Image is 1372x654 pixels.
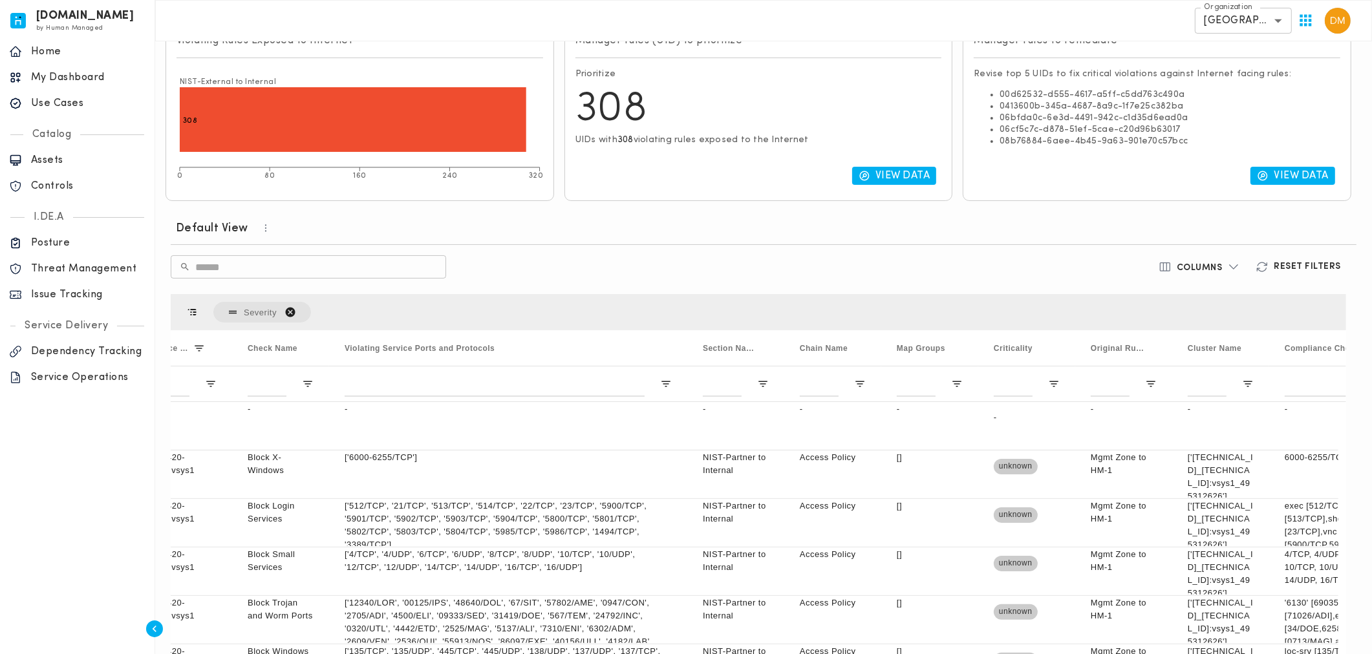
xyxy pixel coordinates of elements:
[31,45,145,58] p: Home
[994,371,1033,397] input: Criticality Filter Input
[31,154,145,167] p: Assets
[345,403,672,416] p: -
[248,596,314,622] p: Block Trojan and Worm Ports
[897,403,963,416] p: -
[345,451,672,464] p: ['6000-6255/TCP']
[951,378,963,390] button: Open Filter Menu
[897,371,936,397] input: Map Groups Filter Input
[1091,596,1157,622] p: Mgmt Zone to HM-1
[151,403,217,416] p: -
[1242,378,1254,390] button: Open Filter Menu
[897,548,963,561] p: []
[703,371,742,397] input: Section Name Filter Input
[617,135,634,145] span: 308
[703,451,769,477] p: NIST-Partner to Internal
[36,12,134,21] h6: [DOMAIN_NAME]
[800,596,866,609] p: Access Policy
[575,89,648,131] span: 308
[151,548,217,574] p: PA1420-HO2:vsys1
[442,172,458,180] tspan: 240
[800,371,839,397] input: Chain Name Filter Input
[302,378,314,390] button: Open Filter Menu
[177,172,183,180] tspan: 0
[994,549,1038,578] span: unknown
[1188,548,1254,600] p: ['[TECHNICAL_ID]_[TECHNICAL_ID]:vsys1_495312626']
[31,71,145,84] p: My Dashboard
[1000,101,1340,112] li: 0413600b-345a-4687-8a9c-1f7e25c382ba
[25,211,73,224] p: I.DE.A
[1177,262,1223,274] h6: Columns
[1204,2,1252,13] label: Organization
[1325,8,1351,34] img: David Medallo
[180,78,277,86] text: NIST-External to Internal
[854,378,866,390] button: Open Filter Menu
[31,97,145,110] p: Use Cases
[31,371,145,384] p: Service Operations
[353,172,367,180] tspan: 160
[1320,3,1356,39] button: User
[1145,378,1157,390] button: Open Filter Menu
[31,288,145,301] p: Issue Tracking
[852,167,937,185] button: View Data
[994,500,1038,529] span: unknown
[897,596,963,609] p: []
[1250,167,1335,185] button: View Data
[1188,344,1241,353] span: Cluster Name
[345,344,495,353] span: Violating Service Ports and Protocols
[897,451,963,464] p: []
[1195,8,1292,34] div: [GEOGRAPHIC_DATA]
[1000,136,1340,147] li: 08b76884-6aee-4b45-9a63-901e70c57bcc
[248,403,314,416] p: -
[1285,344,1359,353] span: Compliance Check
[248,344,297,353] span: Check Name
[31,262,145,275] p: Threat Management
[575,134,942,146] p: UIDs with violating rules exposed to the Internet
[529,172,544,180] tspan: 320
[703,403,769,416] p: -
[800,451,866,464] p: Access Policy
[248,548,314,574] p: Block Small Services
[1188,371,1227,397] input: Cluster Name Filter Input
[1048,378,1060,390] button: Open Filter Menu
[31,180,145,193] p: Controls
[345,548,672,574] p: ['4/TCP', '4/UDP', '6/TCP', '6/UDP', '8/TCP', '8/UDP', '10/TCP', '10/UDP', '12/TCP', '12/UDP', '1...
[23,128,81,141] p: Catalog
[151,596,217,622] p: PA1420-HO2:vsys1
[1000,124,1340,136] li: 06cf5c7c-d878-51ef-5cae-c20d96b63017
[1274,169,1329,182] p: View Data
[16,319,117,332] p: Service Delivery
[36,25,103,32] span: by Human Managed
[1091,451,1157,477] p: Mgmt Zone to HM-1
[703,500,769,525] p: NIST-Partner to Internal
[994,344,1033,353] span: Criticality
[897,344,945,353] span: Map Groups
[994,452,1038,481] span: unknown
[248,371,286,397] input: Check Name Filter Input
[176,221,248,237] h6: Default View
[264,172,275,180] tspan: 80
[575,69,942,80] p: Prioritize
[213,302,311,322] span: Severity. Press ENTER to sort. Press DELETE to remove
[800,403,866,416] p: -
[151,500,217,525] p: PA1420-HO2:vsys1
[800,500,866,512] p: Access Policy
[1151,255,1249,279] button: Columns
[660,378,672,390] button: Open Filter Menu
[757,378,769,390] button: Open Filter Menu
[1091,548,1157,574] p: Mgmt Zone to HM-1
[248,451,314,477] p: Block X-Windows
[875,169,930,182] p: View Data
[1091,500,1157,525] p: Mgmt Zone to HM-1
[1274,261,1341,273] h6: Reset Filters
[1188,596,1254,648] p: ['[TECHNICAL_ID]_[TECHNICAL_ID]:vsys1_495312626']
[974,69,1340,80] p: Revise top 5 UIDs to fix critical violations against Internet facing rules:
[31,237,145,249] p: Posture
[151,451,217,477] p: PA1420-HO2:vsys1
[994,597,1038,626] span: unknown
[1188,451,1254,503] p: ['[TECHNICAL_ID]_[TECHNICAL_ID]:vsys1_495312626']
[1188,403,1254,416] p: -
[1248,255,1351,279] button: Reset Filters
[703,596,769,622] p: NIST-Partner to Internal
[244,308,277,317] span: Severity
[1000,112,1340,124] li: 06bfda0c-6e3d-4491-942c-c1d35d6ead0a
